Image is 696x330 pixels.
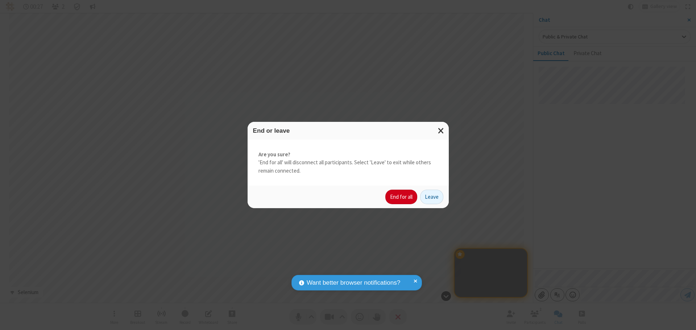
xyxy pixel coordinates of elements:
h3: End or leave [253,127,443,134]
span: Want better browser notifications? [307,278,400,288]
button: End for all [385,190,417,204]
button: Close modal [434,122,449,140]
strong: Are you sure? [258,150,438,159]
div: 'End for all' will disconnect all participants. Select 'Leave' to exit while others remain connec... [248,140,449,186]
button: Leave [420,190,443,204]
